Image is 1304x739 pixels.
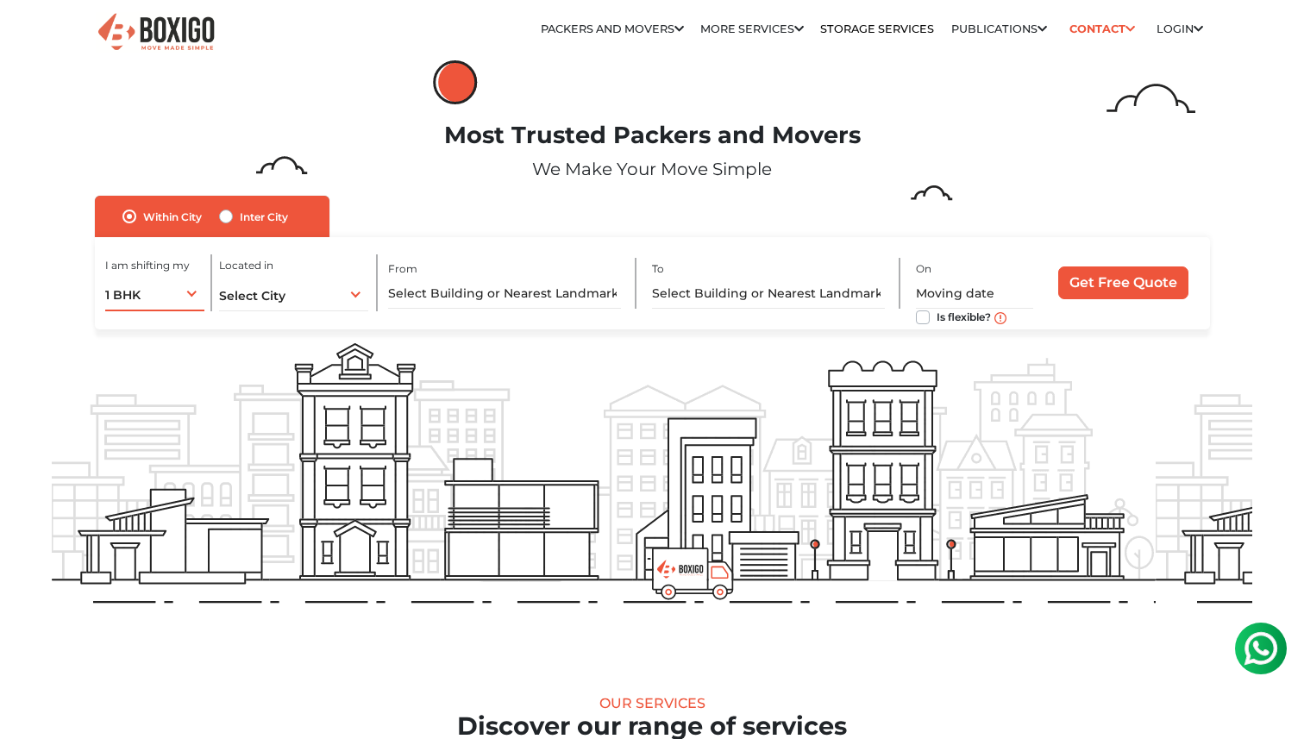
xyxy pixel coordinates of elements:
h1: Most Trusted Packers and Movers [52,122,1251,150]
div: Our Services [52,695,1251,711]
input: Select Building or Nearest Landmark [652,279,885,309]
img: whatsapp-icon.svg [17,17,52,52]
label: Is flexible? [937,307,991,325]
input: Get Free Quote [1058,266,1188,299]
label: To [652,261,664,277]
label: From [388,261,417,277]
a: More services [700,22,804,35]
label: Within City [143,206,202,227]
a: Contact [1063,16,1140,42]
p: We Make Your Move Simple [52,156,1251,182]
input: Select Building or Nearest Landmark [388,279,621,309]
a: Packers and Movers [541,22,684,35]
label: Located in [219,258,273,273]
a: Storage Services [820,22,934,35]
span: Select City [219,288,285,304]
label: Inter City [240,206,288,227]
img: Boxigo [96,11,216,53]
a: Login [1157,22,1203,35]
input: Moving date [916,279,1033,309]
img: boxigo_prackers_and_movers_truck [652,548,734,600]
label: On [916,261,931,277]
label: I am shifting my [105,258,190,273]
img: move_date_info [994,312,1006,324]
span: 1 BHK [105,287,141,303]
a: Publications [951,22,1047,35]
